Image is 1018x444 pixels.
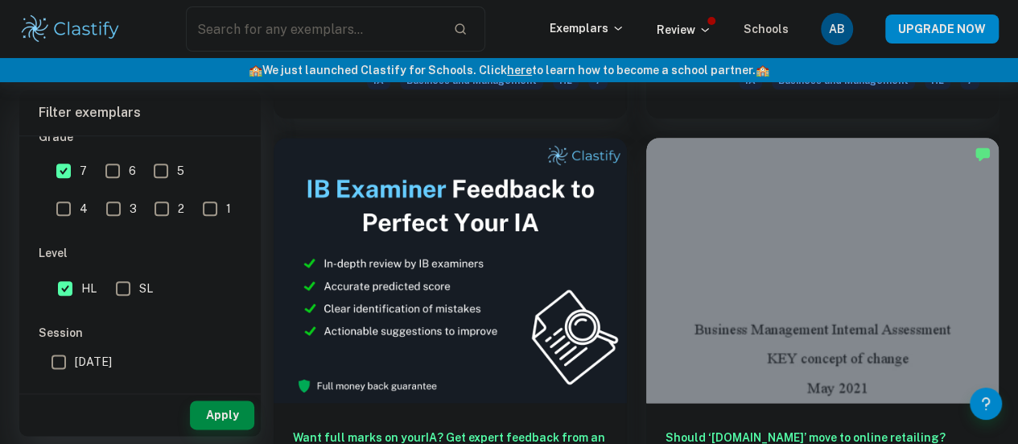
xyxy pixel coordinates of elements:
input: Search for any exemplars... [186,6,440,52]
span: 🏫 [756,64,769,77]
span: 7 [80,162,87,180]
span: HL [81,280,97,297]
h6: We just launched Clastify for Schools. Click to learn how to become a school partner. [3,61,1015,79]
a: here [507,64,532,77]
span: May 2025 [75,385,126,403]
a: Schools [744,23,789,35]
h6: Grade [39,128,241,146]
h6: Level [39,244,241,262]
span: [DATE] [75,353,112,371]
p: Exemplars [550,19,624,37]
button: Apply [190,400,254,429]
span: 3 [130,200,137,218]
img: Marked [975,146,991,162]
span: 2 [178,200,184,218]
span: 5 [177,162,184,180]
span: 6 [129,162,136,180]
p: Review [657,21,711,39]
span: 4 [80,200,88,218]
img: Thumbnail [274,138,627,403]
button: UPGRADE NOW [885,15,999,44]
span: 1 [226,200,231,218]
h6: AB [828,20,847,38]
button: AB [821,13,853,45]
img: Clastify logo [19,13,122,45]
span: 🏫 [249,64,262,77]
h6: Session [39,324,241,342]
span: SL [139,280,153,297]
button: Help and Feedback [970,388,1002,420]
h6: Filter exemplars [19,90,261,135]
